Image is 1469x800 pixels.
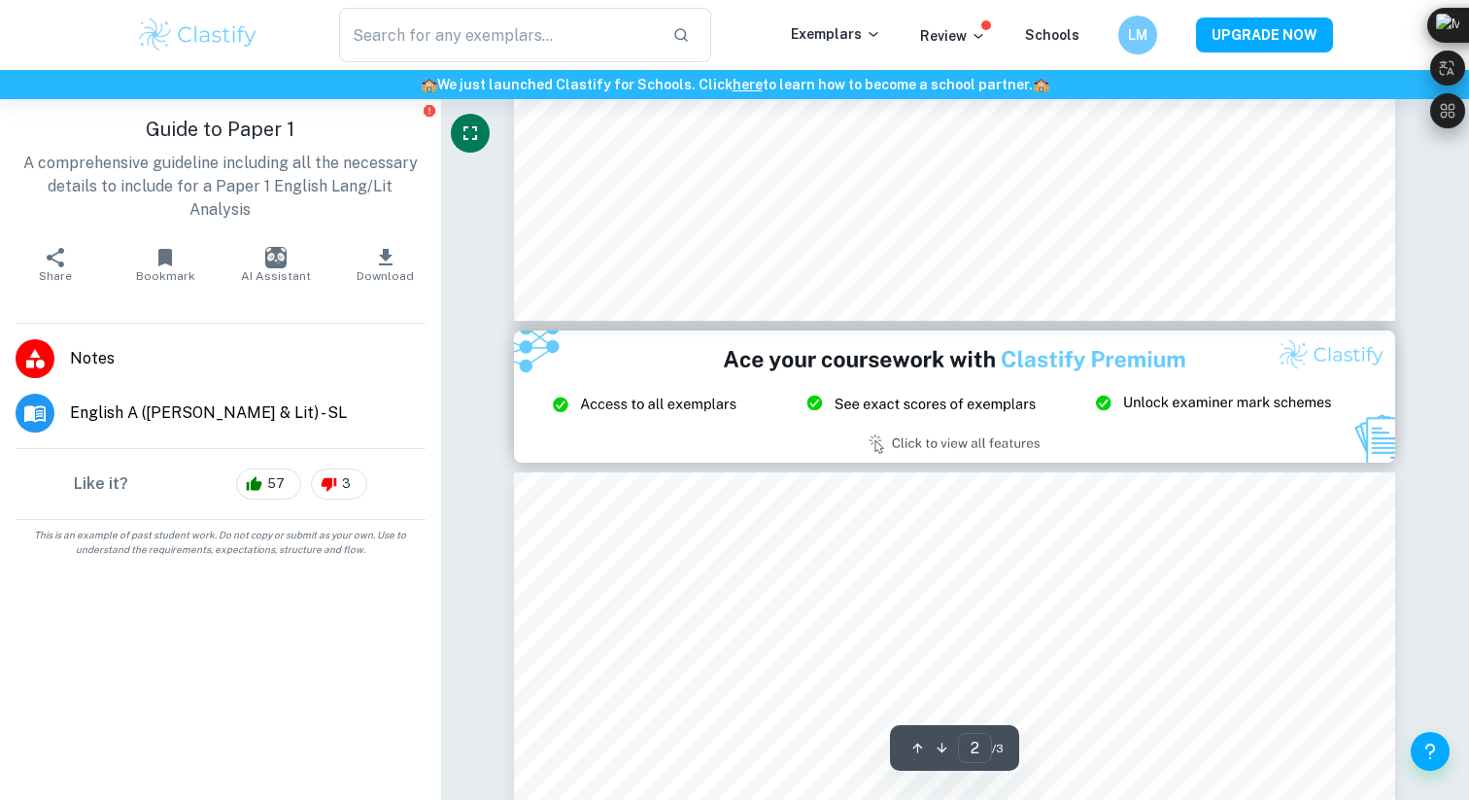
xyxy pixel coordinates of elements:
[451,114,490,153] button: Fullscreen
[1033,77,1049,92] span: 🏫
[1118,16,1157,54] button: LM
[514,330,1395,463] img: Ad
[1411,732,1450,771] button: Help and Feedback
[70,347,426,370] span: Notes
[236,469,301,500] div: 57
[265,247,287,268] img: AI Assistant
[733,77,763,92] a: here
[992,740,1004,757] span: / 3
[39,269,72,283] span: Share
[16,152,426,222] p: A comprehensive guideline including all the necessary details to include for a Paper 1 English La...
[1025,27,1079,43] a: Schools
[1127,24,1149,46] h6: LM
[136,16,259,54] img: Clastify logo
[421,77,437,92] span: 🏫
[339,8,657,62] input: Search for any exemplars...
[357,269,414,283] span: Download
[311,469,367,500] div: 3
[1196,17,1333,52] button: UPGRADE NOW
[110,237,220,292] button: Bookmark
[241,269,311,283] span: AI Assistant
[16,115,426,144] h1: Guide to Paper 1
[4,74,1465,95] h6: We just launched Clastify for Schools. Click to learn how to become a school partner.
[331,474,361,494] span: 3
[256,474,295,494] span: 57
[791,23,881,45] p: Exemplars
[136,269,195,283] span: Bookmark
[70,401,426,425] span: English A ([PERSON_NAME] & Lit) - SL
[74,472,128,496] h6: Like it?
[423,103,437,118] button: Report issue
[920,25,986,47] p: Review
[330,237,440,292] button: Download
[8,528,433,557] span: This is an example of past student work. Do not copy or submit as your own. Use to understand the...
[221,237,330,292] button: AI Assistant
